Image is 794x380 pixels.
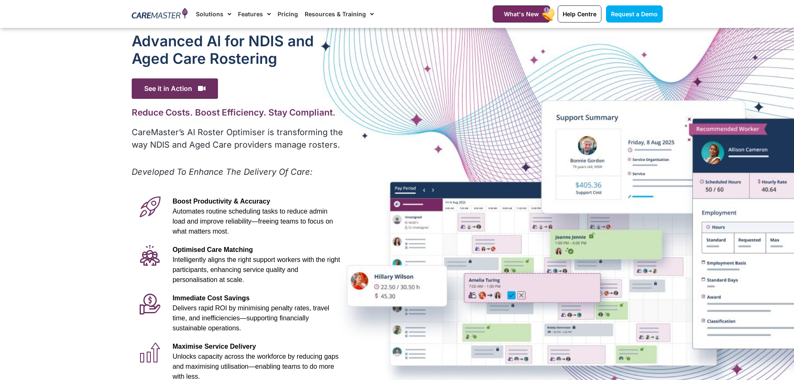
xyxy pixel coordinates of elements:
[504,10,539,18] span: What's New
[173,343,256,350] span: Maximise Service Delivery
[173,305,329,332] span: Delivers rapid ROI by minimising penalty rates, travel time, and inefficiencies—supporting financ...
[173,208,333,235] span: Automates routine scheduling tasks to reduce admin load and improve reliability—freeing teams to ...
[173,256,340,283] span: Intelligently aligns the right support workers with the right participants, enhancing service qua...
[132,107,345,118] h2: Reduce Costs. Boost Efficiency. Stay Compliant.
[132,8,188,20] img: CareMaster Logo
[132,126,345,151] p: CareMaster’s AI Roster Optimiser is transforming the way NDIS and Aged Care providers manage rost...
[132,167,313,177] em: Developed To Enhance The Delivery Of Care:
[173,246,253,253] span: Optimised Care Matching
[173,198,270,205] span: Boost Productivity & Accuracy
[173,353,338,380] span: Unlocks capacity across the workforce by reducing gaps and maximising utilisation—enabling teams ...
[132,78,218,99] span: See it in Action
[611,10,658,18] span: Request a Demo
[563,10,596,18] span: Help Centre
[606,5,663,23] a: Request a Demo
[493,5,550,23] a: What's New
[558,5,601,23] a: Help Centre
[173,294,250,302] span: Immediate Cost Savings
[132,32,345,67] h1: Advanced Al for NDIS and Aged Care Rostering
